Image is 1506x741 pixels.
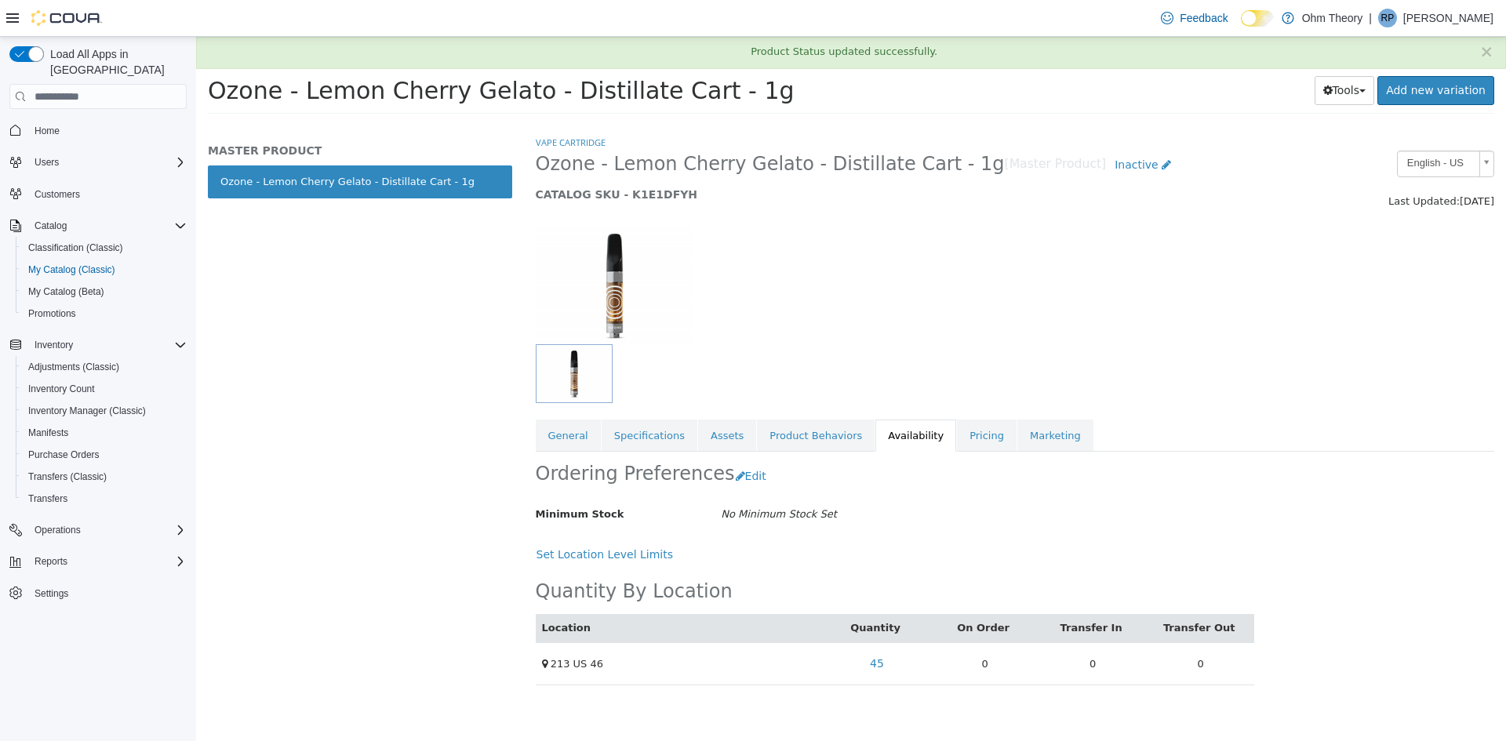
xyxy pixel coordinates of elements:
a: Inventory Manager (Classic) [22,401,152,420]
button: Inventory Count [16,378,193,400]
a: My Catalog (Beta) [22,282,111,301]
button: Tools [1119,39,1179,68]
span: Reports [35,555,67,568]
span: Purchase Orders [22,445,187,464]
button: Promotions [16,303,193,325]
span: Settings [35,587,68,600]
a: Transfers (Classic) [22,467,113,486]
span: My Catalog (Beta) [22,282,187,301]
nav: Complex example [9,112,187,645]
small: [Master Product] [809,122,911,134]
span: Customers [35,188,80,201]
a: English - US [1201,114,1298,140]
a: Settings [28,584,75,603]
span: 213 US 46 [355,621,407,633]
button: Classification (Classic) [16,237,193,259]
span: Users [35,156,59,169]
span: My Catalog (Classic) [28,263,115,276]
a: Purchase Orders [22,445,106,464]
span: Operations [35,524,81,536]
a: Ozone - Lemon Cherry Gelato - Distillate Cart - 1g [12,129,316,162]
a: Vape Cartridge [340,100,409,111]
p: | [1369,9,1372,27]
span: Promotions [22,304,187,323]
button: Set Location Level Limits [340,503,486,532]
button: Users [3,151,193,173]
span: Adjustments (Classic) [28,361,119,373]
span: Home [35,125,60,137]
span: Classification (Classic) [28,242,123,254]
button: Transfers [16,488,193,510]
span: Last Updated: [1192,158,1264,170]
span: Ozone - Lemon Cherry Gelato - Distillate Cart - 1g [340,115,809,140]
button: Adjustments (Classic) [16,356,193,378]
span: Inventory [28,336,187,354]
span: Home [28,120,187,140]
i: No Minimum Stock Set [525,471,641,483]
a: Customers [28,185,86,204]
a: Adjustments (Classic) [22,358,125,376]
button: Edit [539,425,579,454]
p: [PERSON_NAME] [1403,9,1493,27]
button: Transfers (Classic) [16,466,193,488]
a: Transfers [22,489,74,508]
button: Inventory [3,334,193,356]
a: Inactive [910,114,984,143]
span: Adjustments (Classic) [22,358,187,376]
span: RP [1381,9,1395,27]
a: Feedback [1155,2,1234,34]
h5: MASTER PRODUCT [12,107,316,121]
span: Transfers [28,492,67,505]
span: Settings [28,583,187,603]
span: Transfers [22,489,187,508]
button: Settings [3,582,193,605]
span: Inventory Count [22,380,187,398]
span: Manifests [28,427,68,439]
a: Quantity [654,585,708,597]
span: Transfers (Classic) [28,470,107,483]
span: Catalog [28,216,187,235]
button: Location [346,583,398,599]
span: Inventory [35,339,73,351]
span: Catalog [35,220,67,232]
button: My Catalog (Classic) [16,259,193,281]
span: Reports [28,552,187,571]
span: My Catalog (Classic) [22,260,187,279]
h5: CATALOG SKU - K1E1DFYH [340,151,1053,165]
span: English - US [1202,114,1277,139]
span: Inactive [919,122,962,134]
a: My Catalog (Classic) [22,260,122,279]
span: Inventory Manager (Classic) [22,401,187,420]
span: Ozone - Lemon Cherry Gelato - Distillate Cart - 1g [12,40,598,67]
button: Operations [3,519,193,541]
a: Availability [679,383,760,416]
div: Romeo Patel [1378,9,1397,27]
span: Inventory Manager (Classic) [28,405,146,417]
a: Transfer In [864,585,929,597]
a: Specifications [406,383,501,416]
span: Feedback [1180,10,1228,26]
input: Dark Mode [1241,10,1274,27]
h2: Ordering Preferences [340,425,539,449]
p: Ohm Theory [1302,9,1363,27]
span: Classification (Classic) [22,238,187,257]
button: Manifests [16,422,193,444]
a: Inventory Count [22,380,101,398]
span: Customers [28,184,187,204]
span: Transfers (Classic) [22,467,187,486]
td: 0 [951,605,1059,648]
span: Operations [28,521,187,539]
span: My Catalog (Beta) [28,285,104,298]
button: Reports [28,552,74,571]
a: Promotions [22,304,82,323]
a: Transfer Out [967,585,1042,597]
a: Marketing [821,383,897,416]
a: Classification (Classic) [22,238,129,257]
a: Home [28,122,66,140]
button: Customers [3,183,193,205]
a: Manifests [22,423,75,442]
a: On Order [761,585,817,597]
img: 150 [340,190,497,307]
button: Reports [3,550,193,572]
